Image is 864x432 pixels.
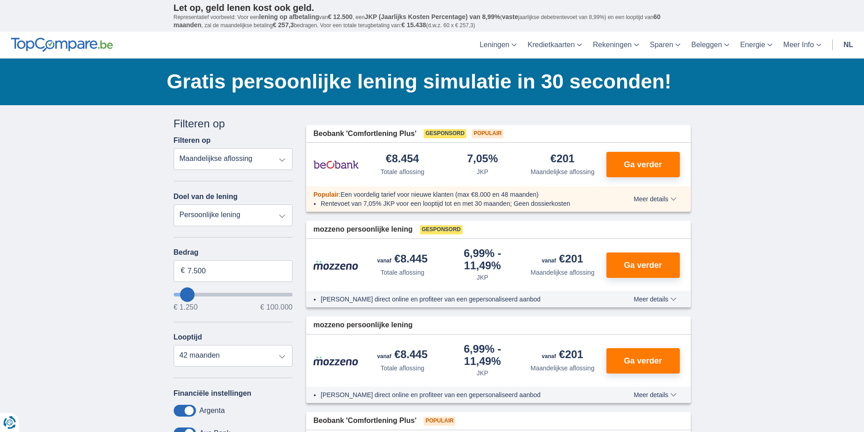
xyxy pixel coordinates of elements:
[624,160,662,169] span: Ga verder
[472,129,503,138] span: Populair
[377,253,428,266] div: €8.445
[474,32,522,58] a: Leningen
[531,268,595,277] div: Maandelijkse aflossing
[477,273,488,282] div: JKP
[522,32,587,58] a: Kredietkaarten
[313,191,339,198] span: Populair
[313,320,413,330] span: mozzeno persoonlijke lening
[477,167,488,176] div: JKP
[259,13,319,20] span: lening op afbetaling
[174,193,238,201] label: Doel van de lening
[627,195,683,203] button: Meer details
[273,21,294,29] span: € 257,3
[381,167,425,176] div: Totale aflossing
[313,129,416,139] span: Beobank 'Comfortlening Plus'
[424,417,455,426] span: Populair
[174,13,691,29] p: Representatief voorbeeld: Voor een van , een ( jaarlijkse debetrentevoet van 8,99%) en een loopti...
[313,416,416,426] span: Beobank 'Comfortlening Plus'
[467,153,498,165] div: 7,05%
[365,13,500,20] span: JKP (Jaarlijks Kosten Percentage) van 8,99%
[174,136,211,145] label: Filteren op
[587,32,644,58] a: Rekeningen
[381,268,425,277] div: Totale aflossing
[174,13,661,29] span: 60 maanden
[606,348,680,374] button: Ga verder
[174,248,293,257] label: Bedrag
[838,32,859,58] a: nl
[11,38,113,52] img: TopCompare
[401,21,426,29] span: € 15.438
[167,68,691,96] h1: Gratis persoonlijke lening simulatie in 30 seconden!
[551,153,575,165] div: €201
[644,32,686,58] a: Sparen
[542,253,583,266] div: €201
[502,13,518,20] span: vaste
[174,116,293,131] div: Filteren op
[627,296,683,303] button: Meer details
[306,190,608,199] div: :
[424,129,466,138] span: Gesponsord
[624,357,662,365] span: Ga verder
[313,224,413,235] span: mozzeno persoonlijke lening
[627,391,683,398] button: Meer details
[606,252,680,278] button: Ga verder
[328,13,353,20] span: € 12.500
[321,295,600,304] li: [PERSON_NAME] direct online en profiteer van een gepersonaliseerd aanbod
[377,349,428,362] div: €8.445
[735,32,778,58] a: Energie
[174,333,202,341] label: Looptijd
[321,390,600,399] li: [PERSON_NAME] direct online en profiteer van een gepersonaliseerd aanbod
[313,260,359,270] img: product.pl.alt Mozzeno
[446,344,519,367] div: 6,99%
[531,167,595,176] div: Maandelijkse aflossing
[634,392,676,398] span: Meer details
[477,369,488,378] div: JKP
[321,199,600,208] li: Rentevoet van 7,05% JKP voor een looptijd tot en met 30 maanden; Geen dossierkosten
[606,152,680,177] button: Ga verder
[313,153,359,176] img: product.pl.alt Beobank
[174,293,293,296] input: wantToBorrow
[174,304,198,311] span: € 1.250
[531,364,595,373] div: Maandelijkse aflossing
[686,32,735,58] a: Beleggen
[624,261,662,269] span: Ga verder
[542,349,583,362] div: €201
[446,248,519,271] div: 6,99%
[634,296,676,302] span: Meer details
[420,225,463,234] span: Gesponsord
[313,356,359,366] img: product.pl.alt Mozzeno
[381,364,425,373] div: Totale aflossing
[200,407,225,415] label: Argenta
[341,191,539,198] span: Een voordelig tarief voor nieuwe klanten (max €8.000 en 48 maanden)
[386,153,419,165] div: €8.454
[634,196,676,202] span: Meer details
[260,304,293,311] span: € 100.000
[181,266,185,276] span: €
[174,2,691,13] p: Let op, geld lenen kost ook geld.
[778,32,827,58] a: Meer Info
[174,389,252,398] label: Financiële instellingen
